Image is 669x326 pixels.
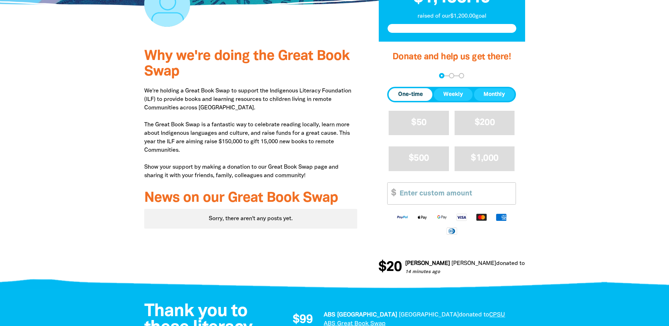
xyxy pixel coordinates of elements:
input: Enter custom amount [395,183,516,204]
span: donated to [459,312,489,318]
em: [PERSON_NAME] [451,261,496,266]
div: Paginated content [144,209,358,229]
span: $50 [411,119,426,127]
div: Sorry, there aren't any posts yet. [144,209,358,229]
img: Google Pay logo [432,213,452,221]
button: $200 [455,111,515,135]
p: raised of our $1,200.00 goal [388,12,516,20]
span: Donate and help us get there! [393,53,511,61]
button: One-time [389,88,432,101]
img: Diners Club logo [442,227,462,235]
span: $99 [293,314,313,326]
img: American Express logo [491,213,511,221]
span: donated to [496,261,525,266]
span: $200 [475,119,495,127]
button: Monthly [474,88,515,101]
img: Paypal logo [393,213,412,221]
img: Apple Pay logo [412,213,432,221]
button: $500 [389,146,449,171]
button: Weekly [434,88,473,101]
em: [GEOGRAPHIC_DATA] [399,312,459,318]
img: Visa logo [452,213,472,221]
p: We're holding a Great Book Swap to support the Indigenous Literacy Foundation (ILF) to provide bo... [144,87,358,180]
span: $ [388,183,396,204]
button: $1,000 [455,146,515,171]
button: $50 [389,111,449,135]
span: $20 [378,260,402,274]
span: Why we're doing the Great Book Swap [144,50,349,78]
p: 14 minutes ago [405,269,598,276]
button: Navigate to step 3 of 3 to enter your payment details [459,73,464,78]
span: Weekly [443,90,463,99]
h3: News on our Great Book Swap [144,191,358,206]
span: $500 [409,154,429,162]
div: Available payment methods [387,207,516,240]
img: Mastercard logo [472,213,491,221]
a: CPSU ABS Great Book Swap [525,261,598,266]
div: Donation stream [378,256,525,279]
button: Navigate to step 1 of 3 to enter your donation amount [439,73,444,78]
span: Monthly [483,90,505,99]
button: Navigate to step 2 of 3 to enter your details [449,73,454,78]
div: Donation frequency [387,87,516,102]
span: One-time [398,90,423,99]
em: [PERSON_NAME] [405,261,450,266]
em: ABS [GEOGRAPHIC_DATA] [324,312,397,318]
span: $1,000 [471,154,498,162]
